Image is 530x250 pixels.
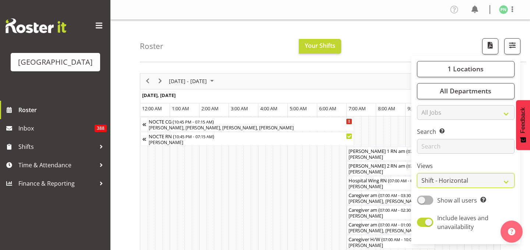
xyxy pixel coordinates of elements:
div: NOCTE RN ( ) [149,132,352,140]
div: NOCTE CG Begin From Sunday, September 14, 2025 at 10:45:00 PM GMT+12:00 Ends At Monday, September... [141,117,354,131]
span: Feedback [520,107,526,133]
span: 3:00 AM [231,105,248,112]
span: [DATE] - [DATE] [168,76,208,86]
span: 1 Locations [448,64,484,73]
div: September 15 - 21, 2025 [166,74,218,89]
img: Rosterit website logo [6,18,66,33]
div: NOCTE CG ( ) [149,118,352,125]
img: help-xxl-2.png [508,228,515,235]
h4: Roster [140,42,163,50]
div: [PERSON_NAME], [PERSON_NAME], [PERSON_NAME], [PERSON_NAME] [149,125,352,131]
span: 6:00 AM [319,105,336,112]
span: 1:00 AM [172,105,189,112]
div: Caregiver H/W ( ) [349,235,433,243]
span: 07:00 AM - 03:30 PM [389,178,428,183]
span: Include leaves and unavailability [437,214,488,231]
span: All Departments [440,86,491,95]
div: NOCTE RN Begin From Sunday, September 14, 2025 at 10:45:00 PM GMT+12:00 Ends At Monday, September... [141,132,354,146]
button: All Departments [417,83,515,99]
span: 10:45 PM - 07:15 AM [174,119,212,125]
div: Caregiver am Begin From Monday, September 15, 2025 at 7:00:00 AM GMT+12:00 Ends At Monday, Septem... [347,220,523,234]
button: Previous [143,76,153,86]
span: 388 [95,125,107,132]
span: Inbox [18,123,95,134]
span: 07:00 AM - 02:30 PM [380,207,418,213]
button: Filter Shifts [504,38,520,54]
div: Caregiver H/W Begin From Monday, September 15, 2025 at 7:00:00 AM GMT+12:00 Ends At Monday, Septe... [347,235,435,249]
div: [GEOGRAPHIC_DATA] [18,57,93,68]
span: 2:00 AM [201,105,219,112]
button: Next [155,76,165,86]
span: 4:00 AM [260,105,278,112]
span: 12:00 AM [142,105,162,112]
div: [PERSON_NAME], [PERSON_NAME] [PERSON_NAME], [PERSON_NAME], [PERSON_NAME] [349,228,522,234]
span: 7:00 AM [349,105,366,112]
div: next period [154,74,166,89]
button: 1 Locations [417,61,515,77]
span: 10:45 PM - 07:15 AM [174,133,213,139]
div: previous period [141,74,154,89]
div: [PERSON_NAME] [349,242,433,249]
span: Your Shifts [305,42,335,50]
span: 9:00 AM [407,105,425,112]
button: Your Shifts [299,39,341,54]
button: Feedback - Show survey [516,100,530,150]
button: Download a PDF of the roster according to the set date range. [482,38,498,54]
span: 07:00 AM - 03:30 PM [408,163,446,169]
div: Caregiver am ( ) [349,221,522,228]
button: September 2025 [168,76,217,86]
div: [PERSON_NAME] [149,139,352,146]
span: Time & Attendance [18,160,96,171]
label: Search [417,127,515,136]
span: 8:00 AM [378,105,395,112]
span: 07:00 AM - 01:00 PM [380,222,418,228]
input: Search [417,139,515,154]
span: Shifts [18,141,96,152]
span: 07:00 AM - 03:30 PM [408,148,446,154]
span: 5:00 AM [290,105,307,112]
img: penny-navidad674.jpg [499,5,508,14]
span: [DATE], [DATE] [142,92,176,99]
span: 07:00 AM - 03:30 PM [380,192,418,198]
label: Views [417,161,515,170]
span: Show all users [437,196,477,204]
span: Finance & Reporting [18,178,96,189]
span: Roster [18,104,107,115]
span: 07:00 AM - 10:00 AM [383,236,421,242]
